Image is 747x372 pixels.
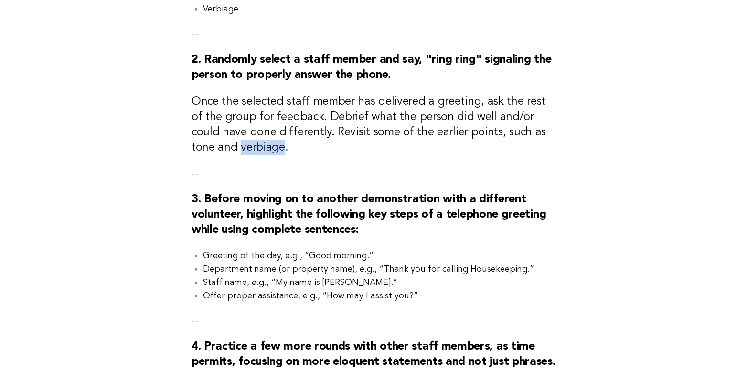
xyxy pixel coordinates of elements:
[192,167,555,180] p: --
[192,27,555,41] p: --
[192,94,555,155] h3: Once the selected staff member has delivered a greeting, ask the rest of the group for feedback. ...
[192,314,555,328] p: --
[203,263,555,276] li: Department name (or property name), e.g., “Thank you for calling Housekeeping.”
[192,194,546,236] strong: 3. Before moving on to another demonstration with a different volunteer, highlight the following ...
[203,289,555,303] li: Offer proper assistance, e.g., “How may I assist you?”
[203,249,555,263] li: Greeting of the day, e.g., “Good morning.”
[192,341,555,368] strong: 4. Practice a few more rounds with other staff members, as time permits, focusing on more eloquen...
[192,54,552,81] strong: 2. Randomly select a staff member and say, "ring ring" signaling the person to properly answer th...
[203,2,555,16] li: Verbiage
[203,276,555,289] li: Staff name, e.g., “My name is [PERSON_NAME].”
